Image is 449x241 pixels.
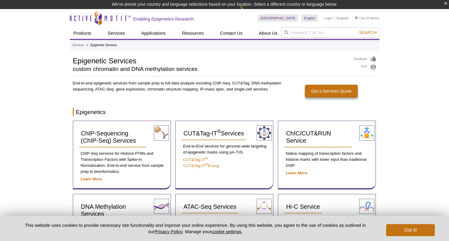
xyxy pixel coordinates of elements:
span: CUT&Tag-IT Services [184,130,244,137]
h2: Epigenetics [73,108,376,116]
h2: custom chromatin and DNA methylation services [73,66,348,72]
a: Register [337,16,349,20]
a: CUT&Tag-IT®Services [182,127,246,140]
img: Hi-C Service [359,199,374,214]
p: This website uses cookies to provide necessary site functionality and improve your online experie... [15,222,376,235]
li: Epigenetic Services [90,43,117,47]
input: Keyword, Cat. No. [281,27,379,38]
p: Native mapping of transcription factors and histone marks with lower input than traditional ChIP. [284,151,369,169]
a: ChIP-Sequencing (ChIP-Seq) Services [79,127,147,147]
img: CUT&Tag-IT® Services [257,125,272,141]
li: | [334,14,335,22]
p: End-to-End services for genome-wide targeting of epigenetic marks using pA-Tn5. [182,143,267,155]
a: Get a Services Quote [305,85,358,97]
span: Hi-C Service [286,203,320,210]
p: ChIP-Seq services for Histone PTMs and Transcription Factors with Spike-In Normalization. End-to-... [79,151,164,175]
a: Cart [355,16,366,20]
a: Products [70,27,95,39]
a: Resources [178,27,207,39]
a: Print [354,64,376,71]
h1: Epigenetic Services [73,56,348,65]
a: ATAC-Seq Services [182,200,238,214]
a: Feedback [354,56,376,62]
img: DNA Methylation Services [154,199,169,214]
a: Learn More [81,177,102,181]
a: ChIC/CUT&RUN Service [284,127,352,147]
a: English [301,14,318,22]
img: ChIC/CUT&RUN Service [359,125,374,141]
li: » [86,43,88,47]
button: Search [357,30,378,35]
a: Contact Us [216,27,246,39]
img: Change Here [240,5,256,19]
a: [GEOGRAPHIC_DATA] [258,14,298,22]
img: ChIP-Seq Services [154,125,169,141]
p: End-to-end epigenetic services from sample prep to full data analysis including ChIP-Seq, CUT&Tag... [73,80,282,92]
a: Services [73,43,84,48]
span: ATAC-Seq Services [184,203,236,210]
h2: Enabling Epigenetics Research [133,16,194,22]
span: DNA Methylation Services [81,203,126,217]
span: ChIC/CUT&RUN Service [286,130,331,144]
button: Got it! [386,224,434,236]
button: cookie settings [211,229,241,234]
a: Applications [138,27,169,39]
img: Your Cart [355,16,358,19]
sup: ® [217,129,221,135]
a: Learn More [286,171,307,175]
a: CUT&Tag-IT®R-loop [183,163,220,168]
li: (0 items) [355,14,379,22]
a: DNA Methylation Services [79,200,147,221]
sup: ® [205,163,208,166]
a: CUT&Tag-IT® [183,157,208,162]
a: Login [324,16,332,20]
img: ATAC-Seq Services [257,199,272,214]
a: Privacy Policy [155,229,182,234]
a: Services [104,27,129,39]
sup: ® [205,157,208,160]
span: Search [359,30,376,35]
span: ChIP-Sequencing (ChIP-Seq) Services [81,130,136,144]
a: Hi-C Service [284,200,322,214]
a: About Us [255,27,281,39]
